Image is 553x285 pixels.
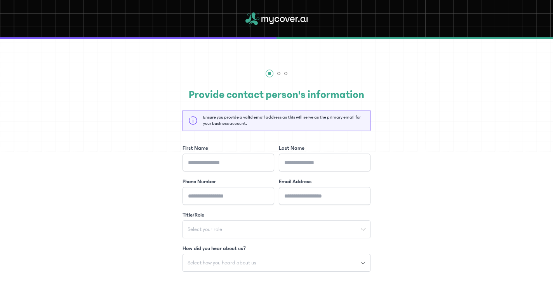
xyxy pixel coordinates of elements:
label: Phone Number [183,178,216,185]
label: Email Address [279,178,311,185]
span: Select how you heard about us [183,260,261,266]
h2: Provide contact person's information [183,87,370,103]
label: How did you hear about us? [183,245,246,252]
span: Select your role [183,227,227,232]
button: Select how you heard about us [183,254,370,272]
p: Ensure you provide a valid email address as this will serve as the primary email for your busines... [203,114,365,127]
button: Select your role [183,220,370,238]
label: First Name [183,144,208,152]
label: Last Name [279,144,304,152]
label: Title/Role [183,211,204,219]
